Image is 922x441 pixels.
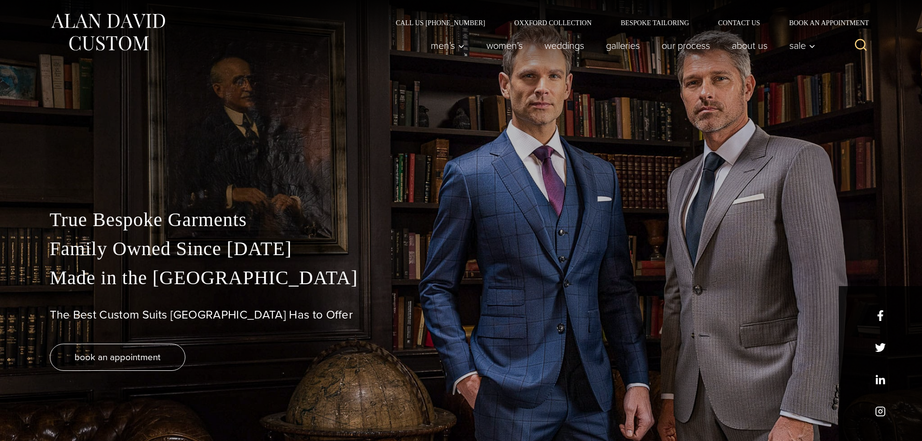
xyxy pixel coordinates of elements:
a: Call Us [PHONE_NUMBER] [381,19,500,26]
a: weddings [533,36,595,55]
p: True Bespoke Garments Family Owned Since [DATE] Made in the [GEOGRAPHIC_DATA] [50,205,873,292]
a: Book an Appointment [774,19,872,26]
a: About Us [721,36,778,55]
a: Our Process [650,36,721,55]
img: Alan David Custom [50,11,166,54]
span: Sale [789,41,816,50]
span: book an appointment [75,350,161,364]
nav: Primary Navigation [420,36,820,55]
a: Contact Us [704,19,775,26]
button: View Search Form [849,34,873,57]
span: Men’s [431,41,465,50]
a: Bespoke Tailoring [606,19,703,26]
a: book an appointment [50,344,185,371]
a: Women’s [475,36,533,55]
a: Oxxford Collection [499,19,606,26]
a: Galleries [595,36,650,55]
nav: Secondary Navigation [381,19,873,26]
h1: The Best Custom Suits [GEOGRAPHIC_DATA] Has to Offer [50,308,873,322]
